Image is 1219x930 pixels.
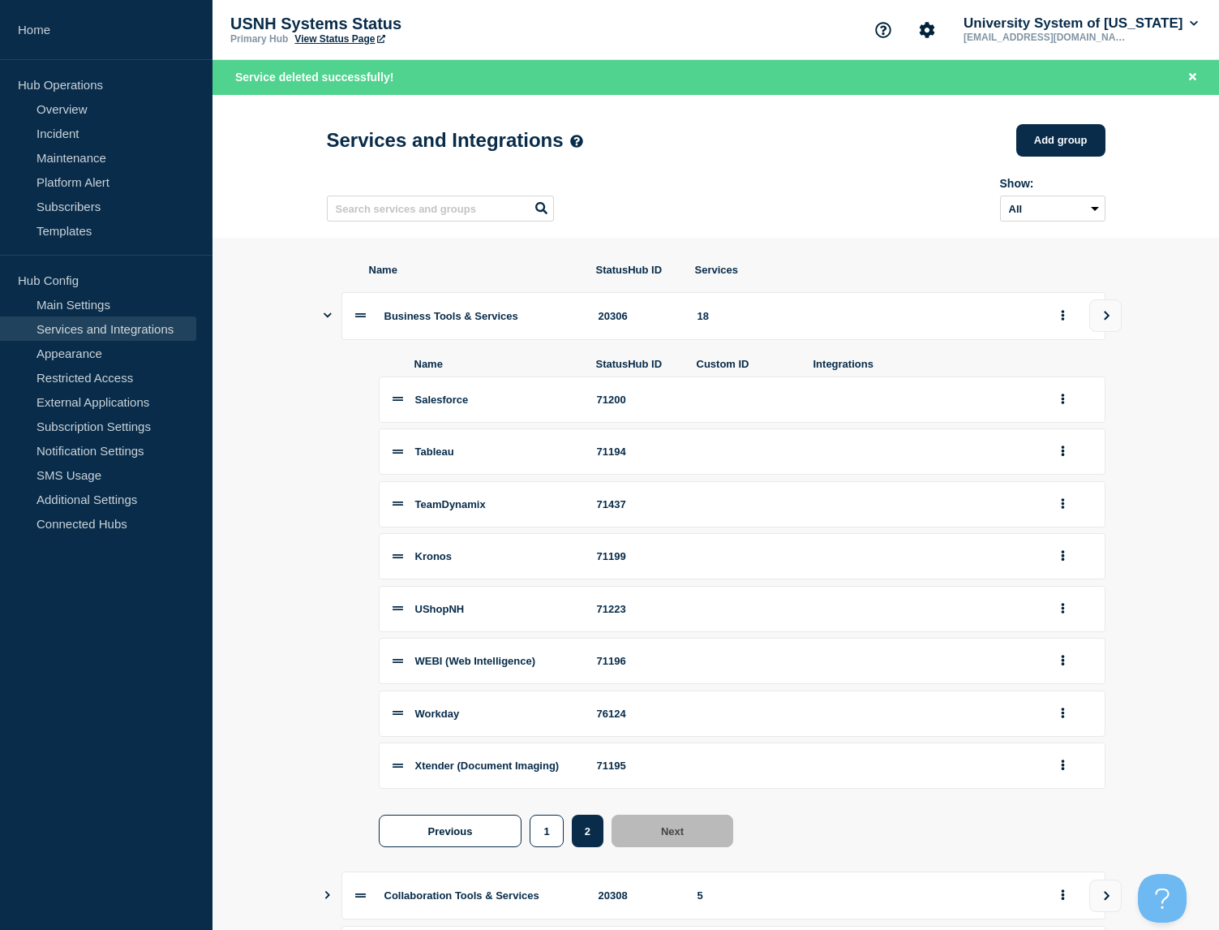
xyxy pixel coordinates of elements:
button: group actions [1053,596,1073,622]
button: Show services [324,292,332,340]
span: Workday [415,708,460,720]
button: group actions [1053,304,1073,329]
button: 1 [530,815,563,847]
button: view group [1089,299,1122,332]
div: 71194 [597,446,678,458]
div: 76124 [597,708,678,720]
button: view group [1089,880,1122,912]
span: StatusHub ID [596,264,676,276]
button: group actions [1053,753,1073,778]
span: Tableau [415,446,454,458]
div: 71195 [597,760,678,772]
input: Search services and groups [327,196,554,222]
p: [EMAIL_ADDRESS][DOMAIN_NAME] [960,32,1129,43]
span: TeamDynamix [415,498,486,510]
button: University System of [US_STATE] [960,15,1201,32]
div: 20308 [599,889,678,902]
div: 71223 [597,603,678,615]
span: Kronos [415,550,453,562]
span: Custom ID [697,358,794,370]
span: Name [369,264,577,276]
select: Archived [1000,196,1105,222]
button: 2 [572,815,603,847]
iframe: Help Scout Beacon - Open [1138,874,1187,923]
div: 20306 [599,310,678,322]
div: Show: [1000,177,1105,190]
span: Name [414,358,577,370]
span: Service deleted successfully! [235,71,393,84]
button: group actions [1053,544,1073,569]
h1: Services and Integrations [327,129,583,152]
div: 71437 [597,498,678,510]
button: Add group [1016,124,1105,157]
div: 71200 [597,394,678,406]
span: WEBI (Web Intelligence) [415,655,536,667]
span: StatusHub ID [596,358,677,370]
button: group actions [1053,648,1073,674]
span: Business Tools & Services [384,310,518,322]
p: Primary Hub [230,33,288,45]
button: group actions [1053,492,1073,517]
button: Support [866,13,900,47]
span: Salesforce [415,394,469,406]
div: 18 [697,310,1033,322]
button: Account settings [910,13,944,47]
button: Close banner [1183,68,1203,87]
span: Next [661,825,684,837]
span: Previous [428,825,473,837]
button: Next [612,815,733,847]
span: UShopNH [415,603,465,615]
div: 5 [697,889,1033,902]
span: Integrations [813,358,1034,370]
div: 71199 [597,550,678,562]
button: group actions [1053,387,1073,412]
button: Previous [379,815,522,847]
span: Xtender (Document Imaging) [415,760,560,772]
div: 71196 [597,655,678,667]
span: Collaboration Tools & Services [384,889,539,902]
a: View Status Page [294,33,384,45]
button: group actions [1053,883,1073,908]
span: Services [695,264,1034,276]
p: USNH Systems Status [230,15,555,33]
button: group actions [1053,701,1073,726]
button: Show services [324,872,332,919]
button: group actions [1053,439,1073,464]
